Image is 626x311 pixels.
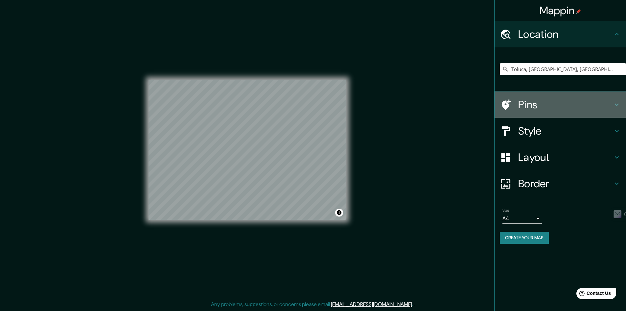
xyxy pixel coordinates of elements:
[500,63,626,75] input: Pick your city or area
[414,300,415,308] div: .
[335,209,343,217] button: Toggle attribution
[495,144,626,170] div: Layout
[518,177,613,190] h4: Border
[331,301,412,308] a: [EMAIL_ADDRESS][DOMAIN_NAME]
[518,28,613,41] h4: Location
[540,4,581,17] h4: Mappin
[518,124,613,138] h4: Style
[502,208,509,213] label: Size
[495,21,626,47] div: Location
[495,118,626,144] div: Style
[495,91,626,118] div: Pins
[576,9,581,14] img: pin-icon.png
[413,300,414,308] div: .
[518,98,613,111] h4: Pins
[568,285,619,304] iframe: Help widget launcher
[500,232,549,244] button: Create your map
[502,213,542,224] div: A4
[149,80,346,220] canvas: Map
[518,151,613,164] h4: Layout
[211,300,413,308] p: Any problems, suggestions, or concerns please email .
[495,170,626,197] div: Border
